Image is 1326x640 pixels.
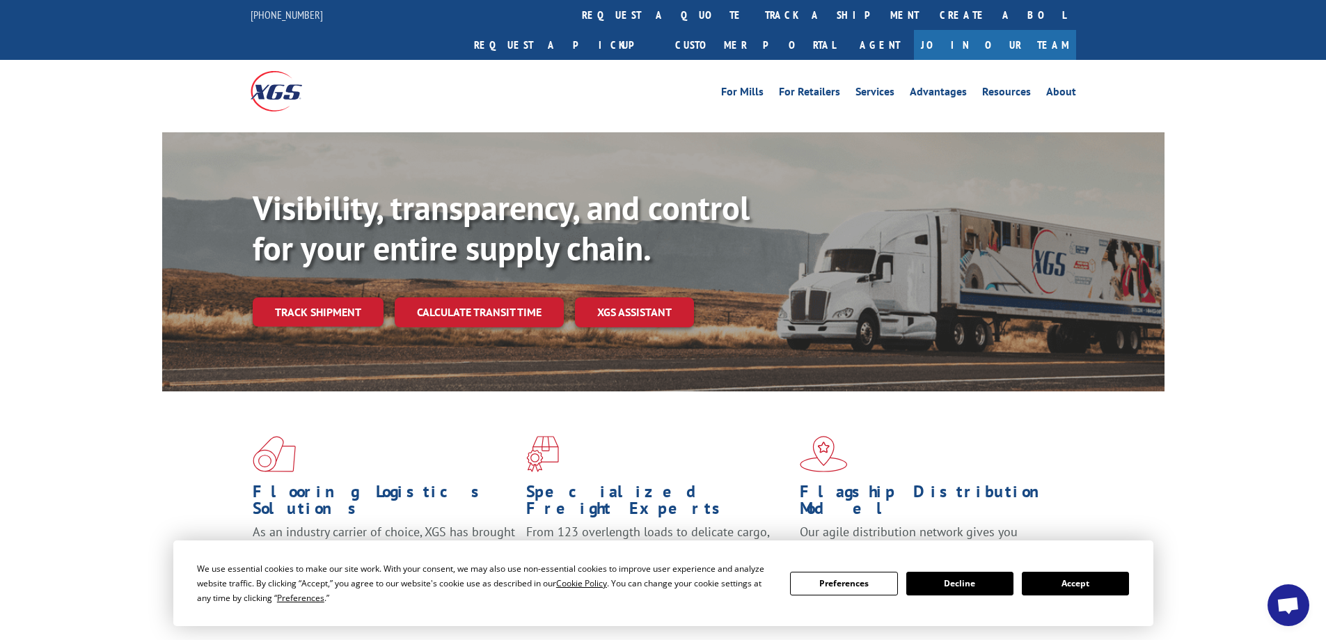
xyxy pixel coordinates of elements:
[855,86,894,102] a: Services
[197,561,773,605] div: We use essential cookies to make our site work. With your consent, we may also use non-essential ...
[173,540,1153,626] div: Cookie Consent Prompt
[253,436,296,472] img: xgs-icon-total-supply-chain-intelligence-red
[1046,86,1076,102] a: About
[665,30,846,60] a: Customer Portal
[251,8,323,22] a: [PHONE_NUMBER]
[526,436,559,472] img: xgs-icon-focused-on-flooring-red
[982,86,1031,102] a: Resources
[914,30,1076,60] a: Join Our Team
[790,572,897,595] button: Preferences
[526,483,789,524] h1: Specialized Freight Experts
[575,297,694,327] a: XGS ASSISTANT
[721,86,764,102] a: For Mills
[779,86,840,102] a: For Retailers
[906,572,1013,595] button: Decline
[253,524,515,573] span: As an industry carrier of choice, XGS has brought innovation and dedication to flooring logistics...
[556,577,607,589] span: Cookie Policy
[800,483,1063,524] h1: Flagship Distribution Model
[253,186,750,270] b: Visibility, transparency, and control for your entire supply chain.
[846,30,914,60] a: Agent
[464,30,665,60] a: Request a pickup
[1268,584,1309,626] div: Open chat
[395,297,564,327] a: Calculate transit time
[253,483,516,524] h1: Flooring Logistics Solutions
[1022,572,1129,595] button: Accept
[526,524,789,586] p: From 123 overlength loads to delicate cargo, our experienced staff knows the best way to move you...
[800,524,1056,556] span: Our agile distribution network gives you nationwide inventory management on demand.
[253,297,384,327] a: Track shipment
[800,436,848,472] img: xgs-icon-flagship-distribution-model-red
[910,86,967,102] a: Advantages
[277,592,324,604] span: Preferences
